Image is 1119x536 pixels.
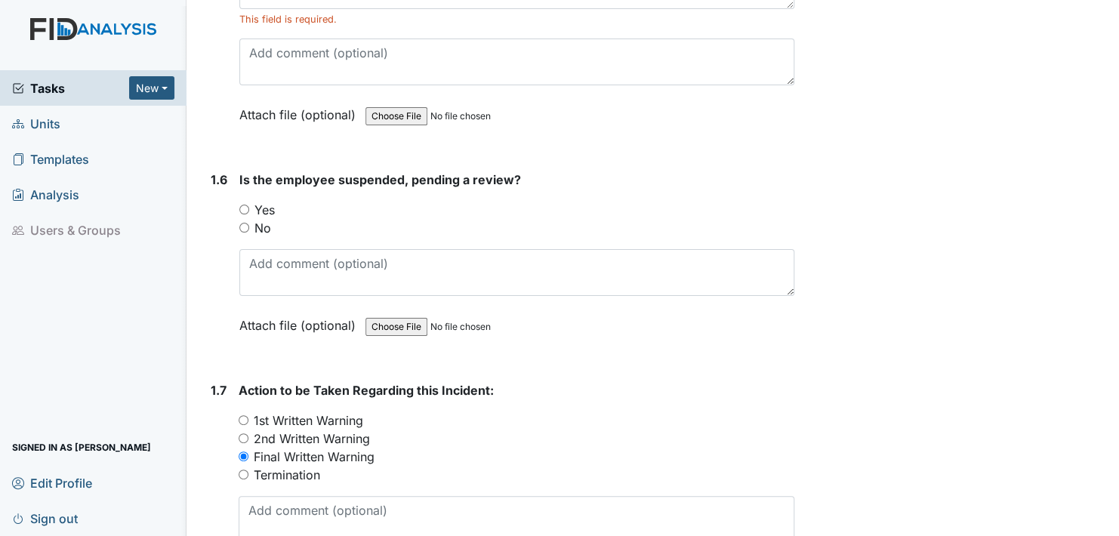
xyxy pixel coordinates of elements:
[239,451,248,461] input: Final Written Warning
[254,219,271,237] label: No
[239,97,362,124] label: Attach file (optional)
[12,436,151,459] span: Signed in as [PERSON_NAME]
[239,12,794,26] div: This field is required.
[239,308,362,334] label: Attach file (optional)
[12,79,129,97] a: Tasks
[12,507,78,530] span: Sign out
[211,171,227,189] label: 1.6
[211,381,227,399] label: 1.7
[12,112,60,135] span: Units
[254,411,363,430] label: 1st Written Warning
[12,183,79,206] span: Analysis
[254,448,375,466] label: Final Written Warning
[239,415,248,425] input: 1st Written Warning
[12,471,92,494] span: Edit Profile
[239,223,249,233] input: No
[239,205,249,214] input: Yes
[254,430,370,448] label: 2nd Written Warning
[254,201,275,219] label: Yes
[254,466,320,484] label: Termination
[239,172,521,187] span: Is the employee suspended, pending a review?
[239,383,494,398] span: Action to be Taken Regarding this Incident:
[12,147,89,171] span: Templates
[129,76,174,100] button: New
[239,470,248,479] input: Termination
[239,433,248,443] input: 2nd Written Warning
